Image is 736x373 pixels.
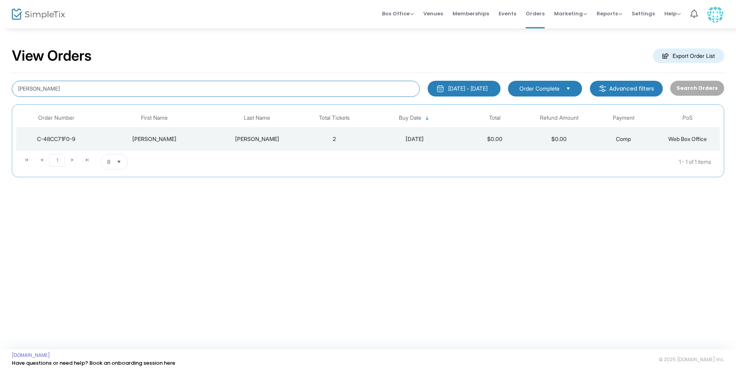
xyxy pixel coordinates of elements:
[38,115,74,121] span: Order Number
[599,85,606,93] img: filter
[214,135,300,143] div: Stevens
[98,135,210,143] div: Ann
[423,4,443,24] span: Venues
[141,115,168,121] span: First Name
[527,127,591,151] td: $0.00
[107,158,110,166] span: 8
[527,109,591,127] th: Refund Amount
[302,127,366,151] td: 2
[382,10,414,17] span: Box Office
[664,10,681,17] span: Help
[616,135,631,142] span: Comp
[563,84,574,93] button: Select
[463,127,527,151] td: $0.00
[452,4,489,24] span: Memberships
[399,115,421,121] span: Buy Date
[244,115,270,121] span: Last Name
[632,4,655,24] span: Settings
[659,356,724,363] span: © 2025 [DOMAIN_NAME] Inc.
[597,10,622,17] span: Reports
[590,81,663,96] m-button: Advanced filters
[668,135,707,142] span: Web Box Office
[463,109,527,127] th: Total
[18,135,95,143] div: C-48CC71F0-9
[428,81,501,96] button: [DATE] - [DATE]
[113,154,124,169] button: Select
[682,115,693,121] span: PoS
[613,115,634,121] span: Payment
[499,4,516,24] span: Events
[424,115,430,121] span: Sortable
[49,154,65,167] span: Page 1
[436,85,444,93] img: monthly
[12,47,92,65] h2: View Orders
[12,81,420,97] input: Search by name, email, phone, order number, ip address, or last 4 digits of card
[526,4,545,24] span: Orders
[16,109,720,151] div: Data table
[519,85,560,93] span: Order Complete
[368,135,461,143] div: 8/11/2025
[653,48,724,63] m-button: Export Order List
[554,10,587,17] span: Marketing
[12,352,50,358] a: [DOMAIN_NAME]
[448,85,488,93] div: [DATE] - [DATE]
[302,109,366,127] th: Total Tickets
[12,359,175,367] a: Have questions or need help? Book an onboarding session here
[206,154,711,170] kendo-pager-info: 1 - 1 of 1 items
